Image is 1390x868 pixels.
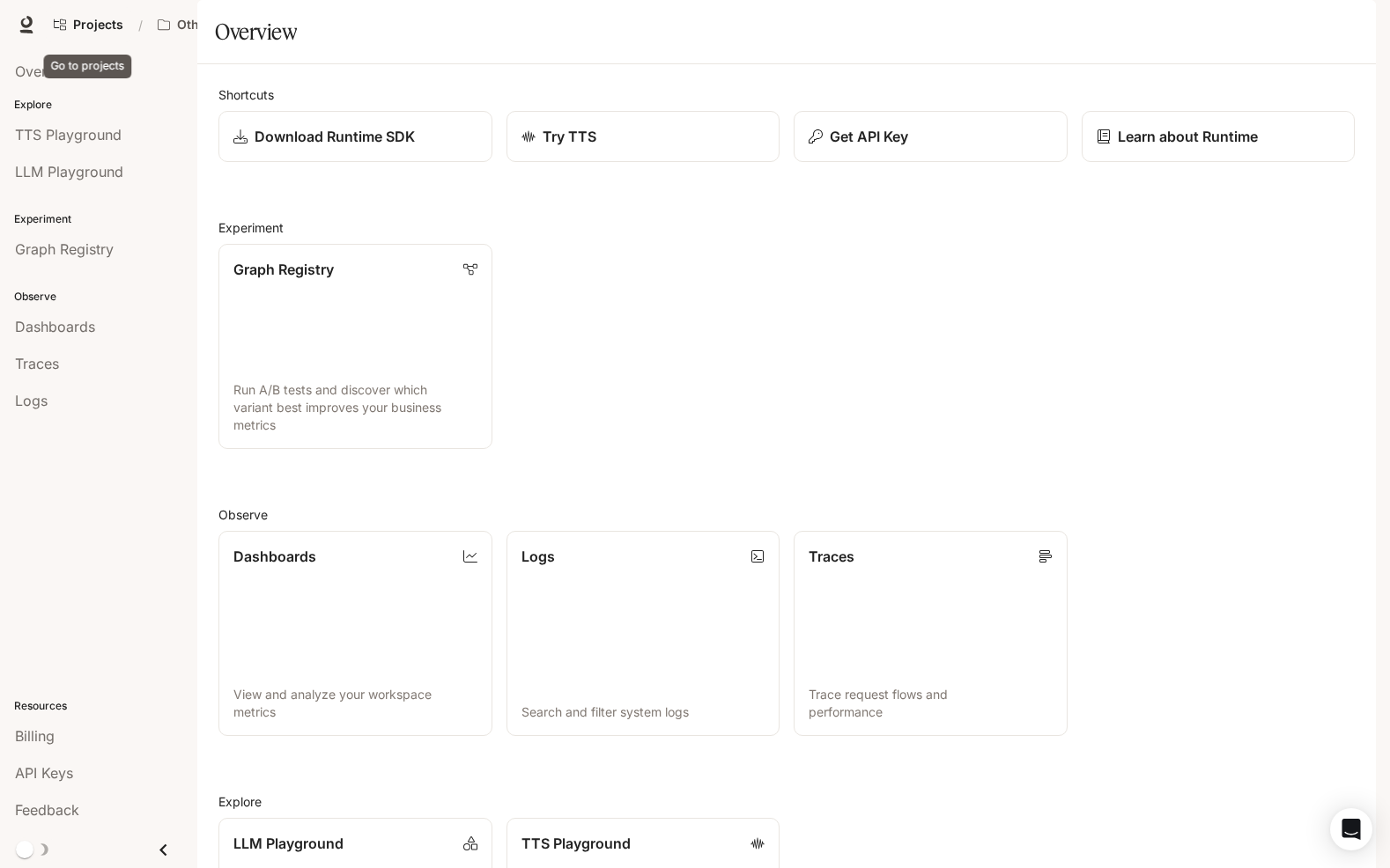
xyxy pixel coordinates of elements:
[218,218,1355,237] h2: Experiment
[809,546,854,567] p: Traces
[506,111,780,162] a: Try TTS
[521,833,631,854] p: TTS Playground
[46,7,131,42] a: Go to projects
[131,16,150,34] div: /
[809,686,1053,721] p: Trace request flows and performance
[1118,126,1258,147] p: Learn about Runtime
[830,126,908,147] p: Get API Key
[506,531,780,736] a: LogsSearch and filter system logs
[218,505,1355,524] h2: Observe
[233,686,477,721] p: View and analyze your workspace metrics
[218,792,1355,811] h2: Explore
[177,18,234,33] p: Otherhalf
[794,111,1068,162] button: Get API Key
[1330,808,1372,850] div: Open Intercom Messenger
[73,18,123,33] span: Projects
[521,703,765,721] p: Search and filter system logs
[218,531,492,736] a: DashboardsView and analyze your workspace metrics
[521,546,555,567] p: Logs
[218,85,1355,104] h2: Shortcuts
[255,126,415,147] p: Download Runtime SDK
[1082,111,1356,162] a: Learn about Runtime
[233,259,334,280] p: Graph Registry
[150,7,262,42] button: Open workspace menu
[794,531,1068,736] a: TracesTrace request flows and performance
[233,546,316,567] p: Dashboards
[218,244,492,449] a: Graph RegistryRun A/B tests and discover which variant best improves your business metrics
[233,381,477,434] p: Run A/B tests and discover which variant best improves your business metrics
[543,126,596,147] p: Try TTS
[44,55,132,78] div: Go to projects
[233,833,344,854] p: LLM Playground
[215,14,297,49] h1: Overview
[218,111,492,162] a: Download Runtime SDK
